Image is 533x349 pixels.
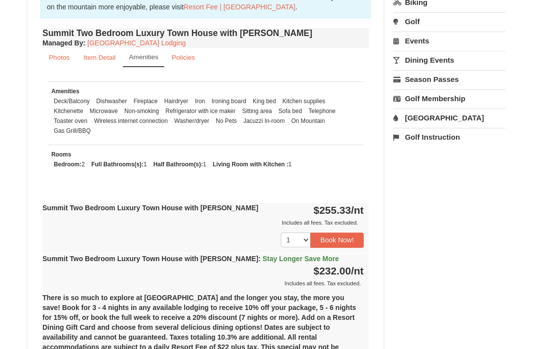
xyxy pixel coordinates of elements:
[83,54,115,61] small: Item Detail
[241,116,287,126] li: Jacuzzi In-room
[87,106,120,116] li: Microwave
[209,96,249,106] li: Ironing board
[131,96,160,106] li: Fireplace
[91,161,144,168] strong: Full Bathrooms(s):
[192,96,208,106] li: Iron
[263,255,339,263] span: Stay Longer Save More
[42,204,258,212] strong: Summit Two Bedroom Luxury Town House with [PERSON_NAME]
[151,159,209,169] li: 1
[393,89,505,108] a: Golf Membership
[250,96,278,106] li: King bed
[89,159,149,169] li: 1
[51,116,90,126] li: Toaster oven
[258,255,261,263] span: :
[123,48,164,67] a: Amenities
[393,32,505,50] a: Events
[184,3,295,11] a: Resort Fee | [GEOGRAPHIC_DATA]
[77,48,122,67] a: Item Detail
[289,116,327,126] li: On Mountain
[51,96,92,106] li: Deck/Balcony
[393,128,505,146] a: Golf Instruction
[172,54,195,61] small: Policies
[306,106,338,116] li: Telephone
[42,218,364,228] div: Includes all fees. Tax excluded.
[276,106,305,116] li: Sofa bed
[313,265,351,276] span: $232.00
[351,265,364,276] span: /nt
[393,109,505,127] a: [GEOGRAPHIC_DATA]
[280,96,328,106] li: Kitchen supplies
[51,106,86,116] li: Kitchenette
[310,233,364,247] button: Book Now!
[153,161,203,168] strong: Half Bathroom(s):
[51,159,87,169] li: 2
[51,151,71,158] small: Rooms
[351,204,364,216] span: /nt
[42,28,369,38] h4: Summit Two Bedroom Luxury Town House with [PERSON_NAME]
[163,106,238,116] li: Refrigerator with ice maker
[42,39,85,47] strong: :
[42,48,76,67] a: Photos
[393,12,505,31] a: Golf
[49,54,70,61] small: Photos
[240,106,274,116] li: Sitting area
[42,255,339,263] strong: Summit Two Bedroom Luxury Town House with [PERSON_NAME]
[393,51,505,69] a: Dining Events
[213,116,239,126] li: No Pets
[54,161,81,168] strong: Bedroom:
[172,116,212,126] li: Washer/dryer
[122,106,161,116] li: Non-smoking
[162,96,191,106] li: Hairdryer
[129,53,158,61] small: Amenities
[91,116,170,126] li: Wireless internet connection
[313,204,364,216] strong: $255.33
[51,126,93,136] li: Gas Grill/BBQ
[213,161,288,168] strong: Living Room with Kitchen :
[87,39,186,47] a: [GEOGRAPHIC_DATA] Lodging
[42,39,83,47] span: Managed By
[51,88,79,95] small: Amenities
[42,278,364,288] div: Includes all fees. Tax excluded.
[210,159,294,169] li: 1
[94,96,129,106] li: Dishwasher
[165,48,201,67] a: Policies
[393,70,505,88] a: Season Passes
